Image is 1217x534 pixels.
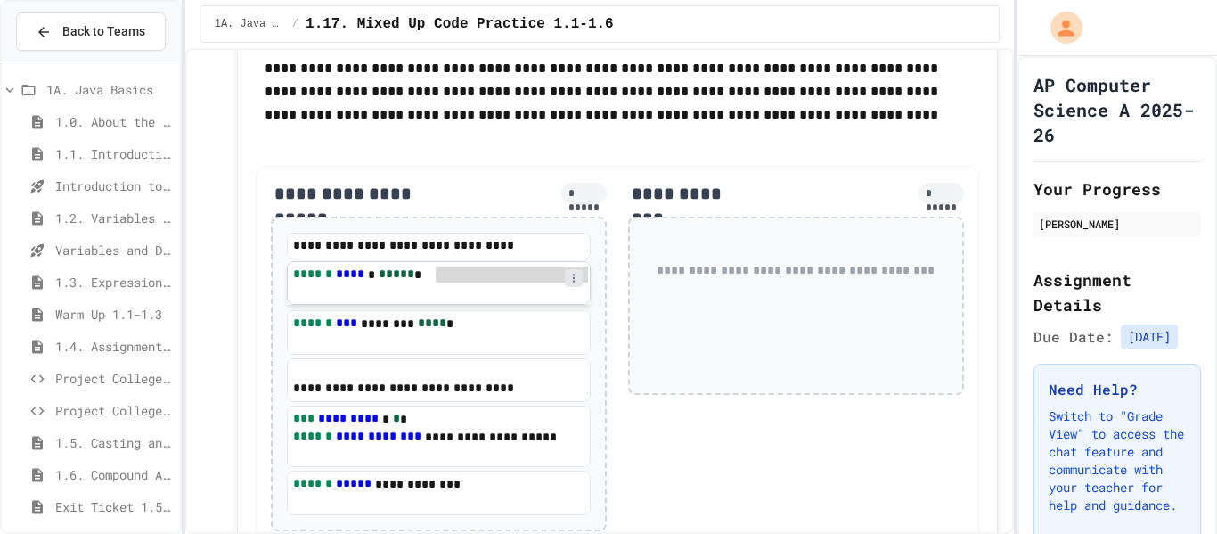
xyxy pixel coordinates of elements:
p: Switch to "Grade View" to access the chat feature and communicate with your teacher for help and ... [1049,407,1186,514]
h3: Need Help? [1049,379,1186,400]
div: My Account [1032,7,1087,48]
span: Due Date: [1033,326,1114,348]
h2: Your Progress [1033,177,1201,201]
h2: Assignment Details [1033,267,1201,317]
span: 1.17. Mixed Up Code Practice 1.1-1.6 [306,13,614,35]
h1: AP Computer Science A 2025-26 [1033,72,1201,147]
span: 1A. Java Basics [46,80,173,99]
span: 1A. Java Basics [215,17,285,31]
span: Back to Teams [62,22,145,41]
span: 1.4. Assignment and Input [55,337,173,356]
span: Project CollegeSearch [55,369,173,388]
span: 1.0. About the AP CSA Exam [55,112,173,131]
span: 1.3. Expressions and Output [55,273,173,292]
span: Introduction to Algorithms, Programming, and Compilers [55,177,173,195]
span: Warm Up 1.1-1.3 [55,305,173,324]
span: Exit Ticket 1.5-1.6 [55,497,173,516]
span: 1.6. Compound Assignment Operators [55,465,173,484]
span: 1.2. Variables and Data Types [55,209,173,227]
span: Project CollegeSearch (File Input) [55,401,173,420]
span: / [292,17,298,31]
span: 1.5. Casting and Ranges of Values [55,433,173,452]
span: 1.1. Introduction to Algorithms, Programming, and Compilers [55,144,173,163]
span: [DATE] [1121,325,1178,349]
button: Back to Teams [16,12,166,51]
span: Variables and Data Types - Quiz [55,241,173,259]
div: [PERSON_NAME] [1039,216,1196,232]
